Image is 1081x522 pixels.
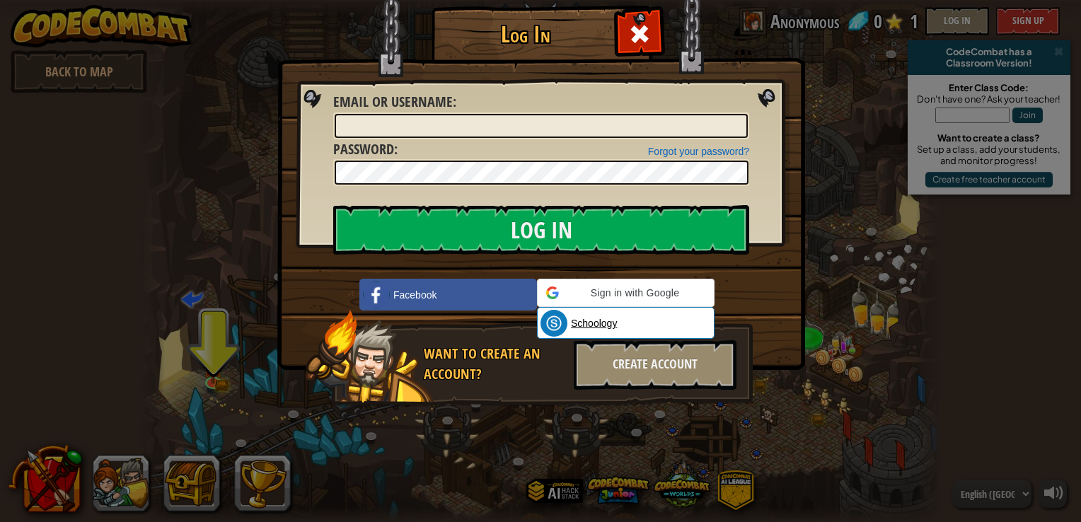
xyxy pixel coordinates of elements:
label: : [333,139,398,160]
div: Create Account [574,340,736,390]
label: : [333,92,456,112]
h1: Log In [435,22,615,47]
div: Sign in with Google [537,279,715,307]
img: schoology.png [540,310,567,337]
input: Log In [333,205,749,255]
span: Schoology [571,316,617,330]
span: Sign in with Google [565,286,705,300]
a: Forgot your password? [648,146,749,157]
span: Email or Username [333,92,453,111]
span: Facebook [393,288,437,302]
span: Password [333,139,394,158]
img: facebook_small.png [363,282,390,308]
div: Want to create an account? [424,344,565,384]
